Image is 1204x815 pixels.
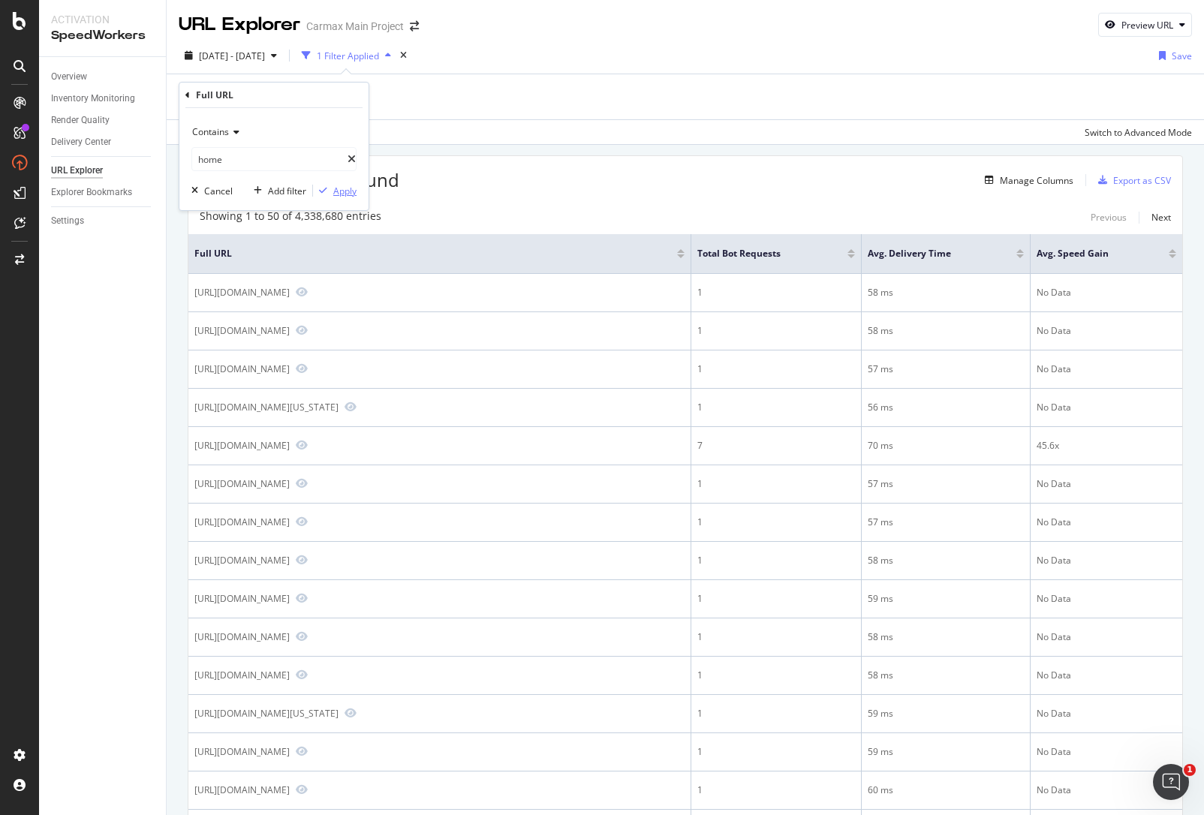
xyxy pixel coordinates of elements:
[868,592,1024,606] div: 59 ms
[194,401,339,414] div: [URL][DOMAIN_NAME][US_STATE]
[1037,707,1176,720] div: No Data
[1037,745,1176,759] div: No Data
[1153,44,1192,68] button: Save
[1037,362,1176,376] div: No Data
[296,325,308,335] a: Preview https://www.carmax.com/cars/chevrolet/genesis/sonic/power-windows
[317,50,379,62] div: 1 Filter Applied
[296,478,308,489] a: Preview https://www.carmax.com/cars/volvo/suvs/white/third-row-seat
[868,554,1024,567] div: 58 ms
[306,19,404,34] div: Carmax Main Project
[697,516,855,529] div: 1
[313,183,357,198] button: Apply
[1085,126,1192,139] div: Switch to Advanced Mode
[868,362,1024,376] div: 57 ms
[868,783,1024,797] div: 60 ms
[410,21,419,32] div: arrow-right-arrow-left
[194,247,655,260] span: Full URL
[51,163,155,179] a: URL Explorer
[697,362,855,376] div: 1
[345,708,357,718] a: Preview https://www.carmax.com/cars/blind-spot-monitor/gold?location=washington+dc
[397,48,410,63] div: times
[1037,630,1176,644] div: No Data
[1092,168,1171,192] button: Export as CSV
[1037,286,1176,299] div: No Data
[1079,120,1192,144] button: Switch to Advanced Mode
[868,630,1024,644] div: 58 ms
[194,630,290,643] div: [URL][DOMAIN_NAME]
[51,69,155,85] a: Overview
[868,401,1024,414] div: 56 ms
[868,477,1024,491] div: 57 ms
[868,669,1024,682] div: 58 ms
[296,363,308,374] a: Preview https://www.carmax.com/cars/mazda/cx-9/7193?location=fairhope+al
[194,669,290,681] div: [URL][DOMAIN_NAME]
[1172,50,1192,62] div: Save
[1037,592,1176,606] div: No Data
[1037,554,1176,567] div: No Data
[296,631,308,642] a: Preview https://www.carmax.com/cars/toyota/suvs/4runner/gas/four-wheel-drive/all-wheel-drive
[194,554,290,567] div: [URL][DOMAIN_NAME]
[296,555,308,565] a: Preview https://www.carmax.com/cars?search=apple+car+play+for+2016+toyota+rav4
[1037,516,1176,529] div: No Data
[1151,211,1171,224] div: Next
[868,745,1024,759] div: 59 ms
[697,439,855,453] div: 7
[200,209,381,227] div: Showing 1 to 50 of 4,338,680 entries
[1151,209,1171,227] button: Next
[1037,401,1176,414] div: No Data
[194,745,290,758] div: [URL][DOMAIN_NAME]
[194,783,290,796] div: [URL][DOMAIN_NAME]
[868,439,1024,453] div: 70 ms
[697,286,855,299] div: 1
[868,516,1024,529] div: 57 ms
[296,516,308,527] a: Preview https://www.carmax.com/cars/fiat/lounge
[51,134,111,150] div: Delivery Center
[345,401,357,412] a: Preview https://www.carmax.com/cars/jeep/apple-carplay/leather-&-suede-seats/rear-defroster/7106?...
[1121,19,1173,32] div: Preview URL
[1037,783,1176,797] div: No Data
[697,630,855,644] div: 1
[296,593,308,603] a: Preview https://www.carmax.com/cars?search=avis+pathfinder+2
[697,247,825,260] span: Total Bot Requests
[268,185,306,197] div: Add filter
[1153,764,1189,800] iframe: Intercom live chat
[697,707,855,720] div: 1
[1184,764,1196,776] span: 1
[697,745,855,759] div: 1
[1091,209,1127,227] button: Previous
[51,91,135,107] div: Inventory Monitoring
[296,440,308,450] a: Preview https://www.carmax.com/cars/7157/sedans
[179,12,300,38] div: URL Explorer
[1037,247,1146,260] span: Avg. Speed Gain
[296,784,308,795] a: Preview https://www.carmax.com/cars/honda/accord/6003?location=palmdale+ca
[333,185,357,197] div: Apply
[194,477,290,490] div: [URL][DOMAIN_NAME]
[296,746,308,756] a: Preview https://www.carmax.com/cars/hyundai/sonata/front-seat-heaters/remote-start?location=smyrn...
[296,669,308,680] a: Preview https://www.carmax.com/checkout/26049403/start
[194,707,339,720] div: [URL][DOMAIN_NAME][US_STATE]
[199,50,265,62] span: [DATE] - [DATE]
[1000,174,1073,187] div: Manage Columns
[868,707,1024,720] div: 59 ms
[296,287,308,297] a: Preview https://www.carmax.com/cars/dodge/ram/tesla/1500/1500-classic/model-s
[1098,13,1192,37] button: Preview URL
[296,44,397,68] button: 1 Filter Applied
[1091,211,1127,224] div: Previous
[248,183,306,198] button: Add filter
[697,783,855,797] div: 1
[51,27,154,44] div: SpeedWorkers
[697,554,855,567] div: 1
[51,163,103,179] div: URL Explorer
[196,89,233,101] div: Full URL
[194,286,290,299] div: [URL][DOMAIN_NAME]
[194,516,290,528] div: [URL][DOMAIN_NAME]
[51,113,110,128] div: Render Quality
[194,324,290,337] div: [URL][DOMAIN_NAME]
[1113,174,1171,187] div: Export as CSV
[1037,439,1176,453] div: 45.6x
[51,69,87,85] div: Overview
[51,113,155,128] a: Render Quality
[979,171,1073,189] button: Manage Columns
[697,669,855,682] div: 1
[185,183,233,198] button: Cancel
